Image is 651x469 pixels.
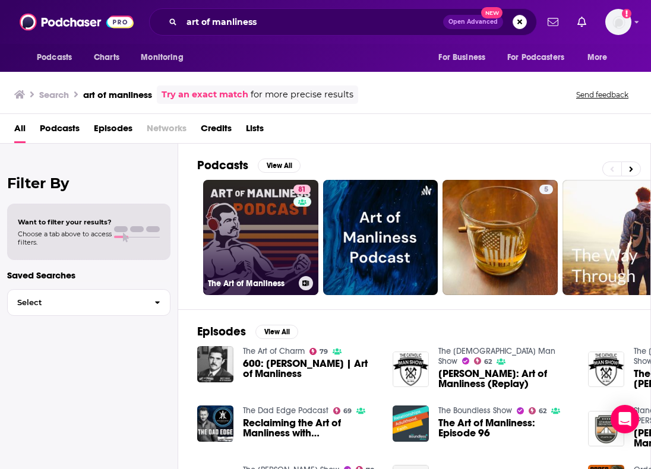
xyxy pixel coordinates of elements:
[86,46,127,69] a: Charts
[539,408,546,414] span: 62
[18,218,112,226] span: Want to filter your results?
[132,46,198,69] button: open menu
[320,349,328,354] span: 79
[443,180,558,295] a: 5
[543,12,563,32] a: Show notifications dropdown
[20,11,134,33] img: Podchaser - Follow, Share and Rate Podcasts
[203,180,318,295] a: 81The Art of Manliness
[208,278,294,289] h3: The Art of Manliness
[474,357,492,365] a: 62
[197,405,233,442] img: Reclaiming the Art of Manliness with Brett McKay
[622,9,631,18] svg: Add a profile image
[147,119,187,143] span: Networks
[430,46,500,69] button: open menu
[7,270,170,281] p: Saved Searches
[529,407,547,414] a: 62
[539,185,553,194] a: 5
[18,230,112,246] span: Choose a tab above to access filters.
[243,346,305,356] a: The Art of Charm
[243,418,378,438] span: Reclaiming the Art of Manliness with [PERSON_NAME]
[393,405,429,442] img: The Art of Manliness: Episode 96
[8,299,145,306] span: Select
[448,19,498,25] span: Open Advanced
[39,89,69,100] h3: Search
[544,184,548,196] span: 5
[605,9,631,35] button: Show profile menu
[40,119,80,143] a: Podcasts
[587,49,608,66] span: More
[438,405,512,416] a: The Boundless Show
[438,49,485,66] span: For Business
[94,119,132,143] a: Episodes
[201,119,232,143] a: Credits
[298,184,306,196] span: 81
[484,359,492,365] span: 62
[251,88,353,102] span: for more precise results
[611,405,639,433] div: Open Intercom Messenger
[438,369,574,389] span: [PERSON_NAME]: Art of Manliness (Replay)
[605,9,631,35] img: User Profile
[197,158,248,173] h2: Podcasts
[438,346,555,366] a: The Catholic Man Show
[588,411,624,447] img: Brett McKay - The Art of Manliness
[605,9,631,35] span: Logged in as gbrussel
[246,119,264,143] a: Lists
[243,359,378,379] a: 600: Brett McKay | Art of Manliness
[333,407,352,414] a: 69
[573,12,591,32] a: Show notifications dropdown
[29,46,87,69] button: open menu
[507,49,564,66] span: For Podcasters
[588,351,624,388] img: The Art of Manliness with Brett McKay
[393,351,429,388] img: Brett McKay: Art of Manliness (Replay)
[197,324,246,339] h2: Episodes
[500,46,582,69] button: open menu
[255,325,298,339] button: View All
[443,15,503,29] button: Open AdvancedNew
[438,369,574,389] a: Brett McKay: Art of Manliness (Replay)
[579,46,622,69] button: open menu
[197,158,301,173] a: PodcastsView All
[149,8,537,36] div: Search podcasts, credits, & more...
[243,359,378,379] span: 600: [PERSON_NAME] | Art of Manliness
[481,7,503,18] span: New
[293,185,311,194] a: 81
[14,119,26,143] a: All
[7,289,170,316] button: Select
[94,49,119,66] span: Charts
[243,418,378,438] a: Reclaiming the Art of Manliness with Brett McKay
[37,49,72,66] span: Podcasts
[197,324,298,339] a: EpisodesView All
[438,418,574,438] a: The Art of Manliness: Episode 96
[197,346,233,382] img: 600: Brett McKay | Art of Manliness
[343,408,352,414] span: 69
[83,89,152,100] h3: art of manliness
[182,12,443,31] input: Search podcasts, credits, & more...
[162,88,248,102] a: Try an exact match
[7,175,170,192] h2: Filter By
[573,90,632,100] button: Send feedback
[258,159,301,173] button: View All
[309,348,328,355] a: 79
[243,405,328,416] a: The Dad Edge Podcast
[141,49,183,66] span: Monitoring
